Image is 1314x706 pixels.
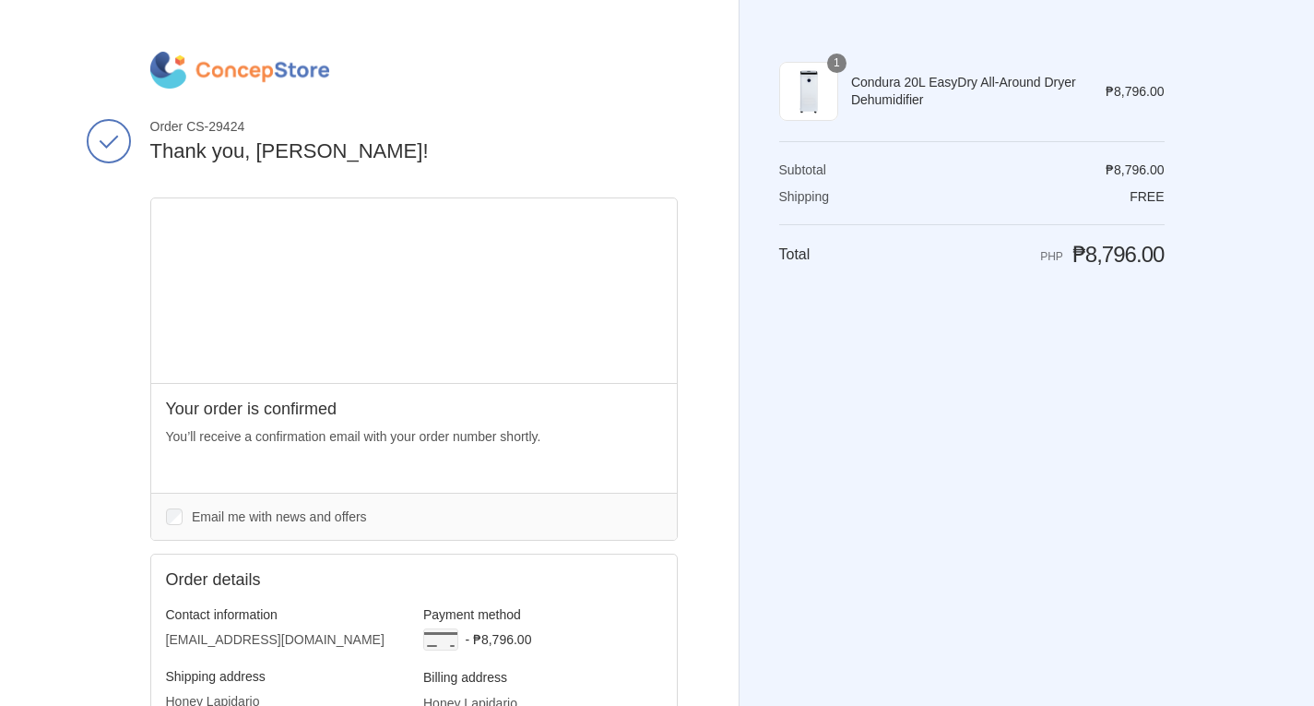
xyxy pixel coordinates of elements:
img: ConcepStore [150,52,329,89]
span: Shipping [779,189,830,204]
span: Email me with news and offers [192,509,367,524]
div: Google map displaying pin point of shipping address: Pasig City, Metro Manila [151,198,677,383]
span: PHP [1040,250,1063,263]
span: Total [779,246,811,262]
p: You’ll receive a confirmation email with your order number shortly. [166,427,662,447]
th: Subtotal [779,162,880,178]
h3: Shipping address [166,668,405,685]
span: ₱8,796.00 [1072,242,1165,267]
h2: Order details [166,569,414,591]
span: Free [1130,189,1164,204]
span: Condura 20L EasyDry All-Around Dryer Dehumidifier [851,74,1080,107]
h2: Your order is confirmed [166,399,662,420]
span: 1 [827,54,846,73]
span: ₱8,796.00 [1106,162,1165,177]
h3: Payment method [423,606,662,623]
h3: Contact information [166,606,405,623]
span: - ₱8,796.00 [465,632,531,647]
img: condura-easy-dry-dehumidifier-full-view-concepstore.ph [779,62,838,121]
span: Order CS-29424 [150,118,678,135]
iframe: Google map displaying pin point of shipping address: Pasig City, Metro Manila [151,198,678,383]
span: ₱8,796.00 [1106,84,1165,99]
h3: Billing address [423,669,662,686]
bdo: [EMAIL_ADDRESS][DOMAIN_NAME] [166,632,385,647]
h2: Thank you, [PERSON_NAME]! [150,138,678,165]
